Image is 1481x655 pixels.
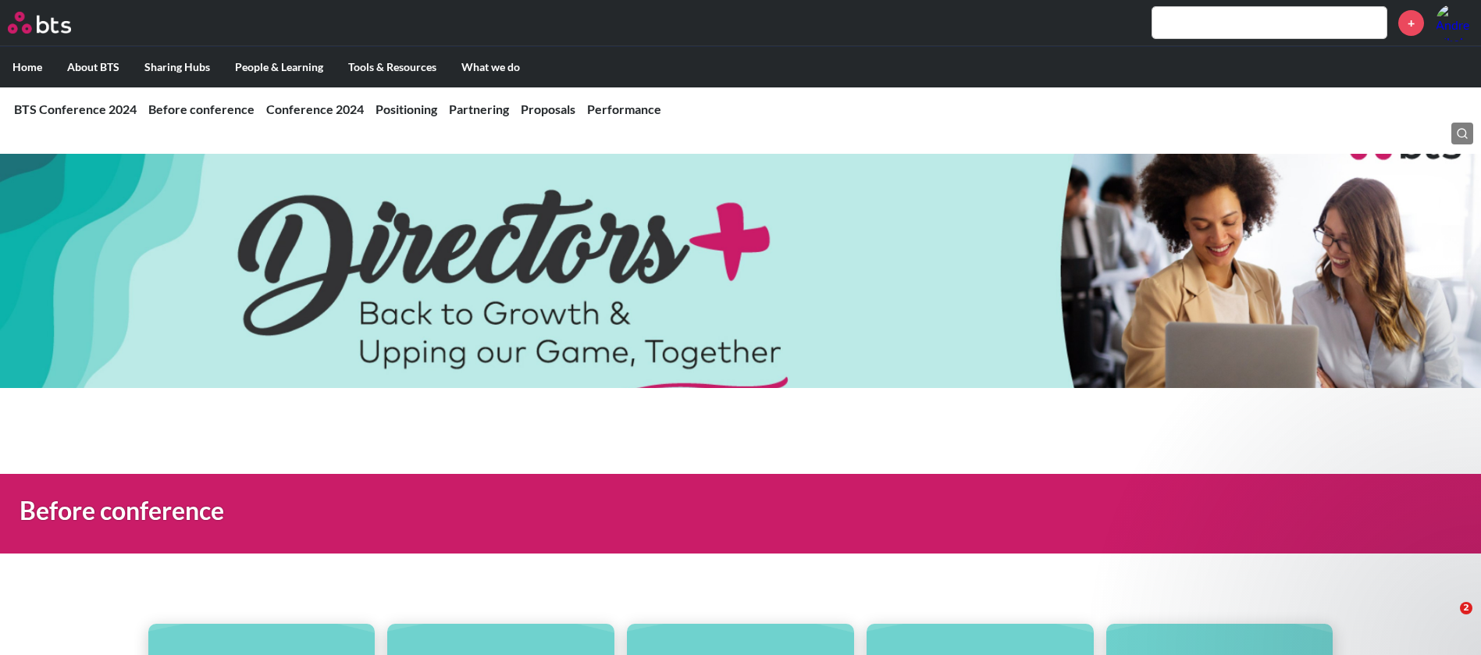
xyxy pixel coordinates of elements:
label: Tools & Resources [336,47,449,87]
img: BTS Logo [8,12,71,34]
a: Proposals [521,101,575,116]
a: Before conference [148,101,255,116]
iframe: Intercom live chat [1428,602,1465,639]
h1: Before conference [20,493,1029,529]
a: Go home [8,12,100,34]
img: Andre Ribeiro [1436,4,1473,41]
a: Profile [1436,4,1473,41]
label: People & Learning [223,47,336,87]
a: Performance [587,101,661,116]
iframe: Intercom notifications message [1169,336,1481,613]
a: Positioning [376,101,437,116]
a: + [1398,10,1424,36]
a: Conference 2024 [266,101,364,116]
label: About BTS [55,47,132,87]
a: Partnering [449,101,509,116]
a: BTS Conference 2024 [14,101,137,116]
label: Sharing Hubs [132,47,223,87]
span: 2 [1460,602,1472,614]
label: What we do [449,47,532,87]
